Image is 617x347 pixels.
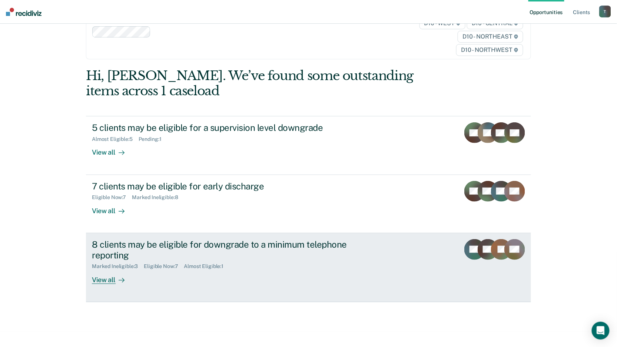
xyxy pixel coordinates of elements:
[456,44,523,56] span: D10 - NORTHWEST
[86,233,531,302] a: 8 clients may be eligible for downgrade to a minimum telephone reportingMarked Ineligible:3Eligib...
[92,181,352,192] div: 7 clients may be eligible for early discharge
[86,175,531,233] a: 7 clients may be eligible for early dischargeEligible Now:7Marked Ineligible:8View all
[599,6,611,17] button: T
[139,136,167,142] div: Pending : 1
[86,116,531,175] a: 5 clients may be eligible for a supervision level downgradeAlmost Eligible:5Pending:1View all
[132,194,184,201] div: Marked Ineligible : 8
[458,31,523,43] span: D10 - NORTHEAST
[92,270,133,284] div: View all
[92,194,132,201] div: Eligible Now : 7
[144,263,184,270] div: Eligible Now : 7
[92,201,133,215] div: View all
[92,136,139,142] div: Almost Eligible : 5
[92,263,144,270] div: Marked Ineligible : 3
[92,239,352,261] div: 8 clients may be eligible for downgrade to a minimum telephone reporting
[92,122,352,133] div: 5 clients may be eligible for a supervision level downgrade
[184,263,230,270] div: Almost Eligible : 1
[92,142,133,157] div: View all
[86,68,442,99] div: Hi, [PERSON_NAME]. We’ve found some outstanding items across 1 caseload
[592,322,610,340] div: Open Intercom Messenger
[6,8,42,16] img: Recidiviz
